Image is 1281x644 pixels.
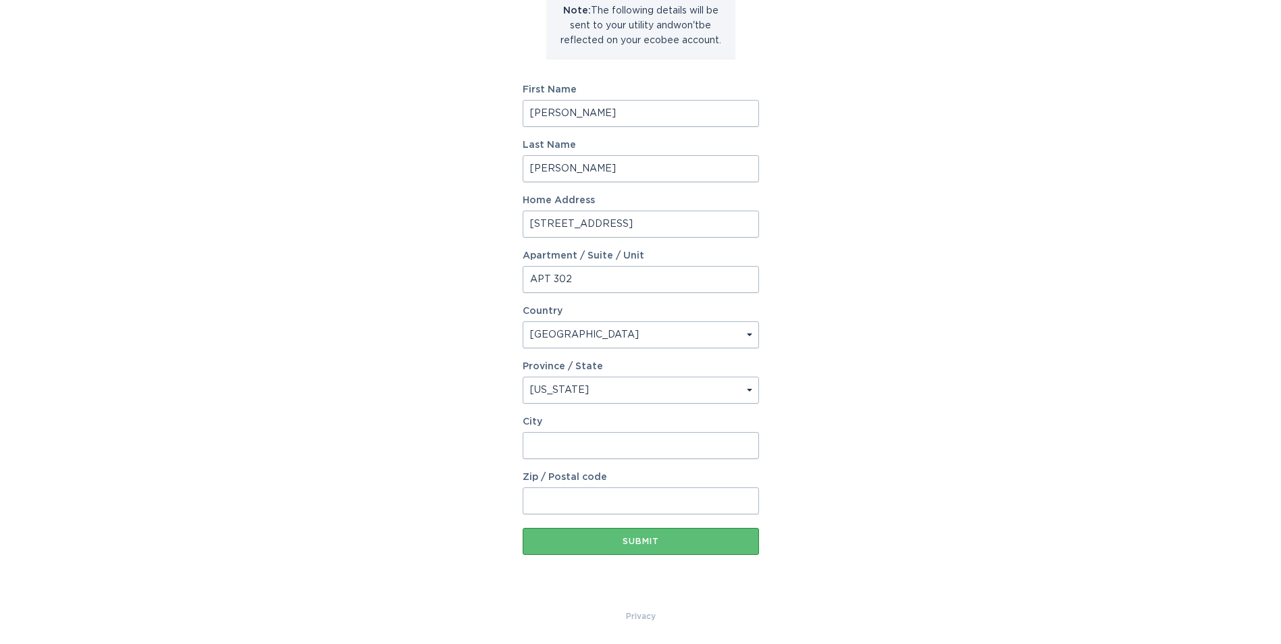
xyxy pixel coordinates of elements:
[523,528,759,555] button: Submit
[563,6,591,16] strong: Note:
[523,196,759,205] label: Home Address
[523,417,759,427] label: City
[626,609,656,624] a: Privacy Policy & Terms of Use
[523,85,759,95] label: First Name
[529,537,752,545] div: Submit
[556,3,725,48] p: The following details will be sent to your utility and won't be reflected on your ecobee account.
[523,140,759,150] label: Last Name
[523,473,759,482] label: Zip / Postal code
[523,251,759,261] label: Apartment / Suite / Unit
[523,306,563,316] label: Country
[523,362,603,371] label: Province / State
